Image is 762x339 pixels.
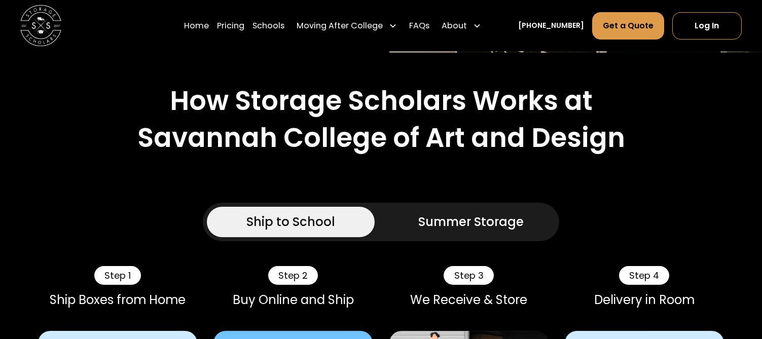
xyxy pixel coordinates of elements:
[409,11,429,40] a: FAQs
[94,266,141,285] div: Step 1
[418,213,524,231] div: Summer Storage
[389,293,549,308] div: We Receive & Store
[217,11,244,40] a: Pricing
[592,12,664,39] a: Get a Quote
[252,11,284,40] a: Schools
[184,11,209,40] a: Home
[518,20,584,31] a: [PHONE_NUMBER]
[672,12,742,39] a: Log In
[565,293,724,308] div: Delivery in Room
[246,213,335,231] div: Ship to School
[442,19,467,31] div: About
[38,293,197,308] div: Ship Boxes from Home
[137,122,625,154] h2: Savannah College of Art and Design
[293,11,401,40] div: Moving After College
[268,266,318,285] div: Step 2
[297,19,383,31] div: Moving After College
[20,5,61,46] img: Storage Scholars main logo
[170,85,593,117] h2: How Storage Scholars Works at
[438,11,485,40] div: About
[619,266,669,285] div: Step 4
[213,293,373,308] div: Buy Online and Ship
[444,266,493,285] div: Step 3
